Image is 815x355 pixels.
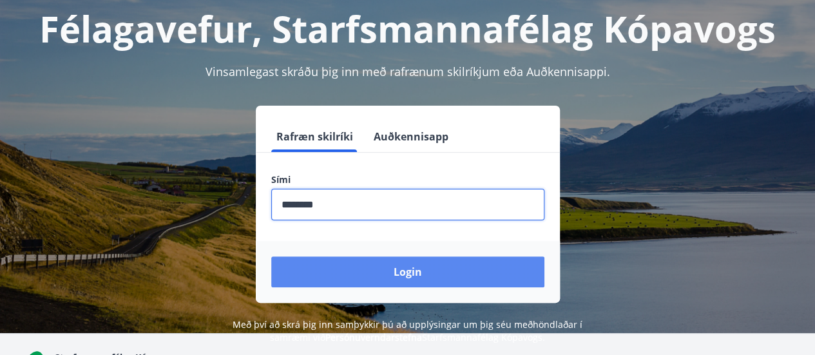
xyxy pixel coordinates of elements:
h1: Félagavefur, Starfsmannafélag Kópavogs [15,4,800,53]
span: Með því að skrá þig inn samþykkir þú að upplýsingar um þig séu meðhöndlaðar í samræmi við Starfsm... [233,318,582,343]
button: Login [271,256,544,287]
button: Rafræn skilríki [271,121,358,152]
label: Sími [271,173,544,186]
a: Persónuverndarstefna [325,331,422,343]
span: Vinsamlegast skráðu þig inn með rafrænum skilríkjum eða Auðkennisappi. [206,64,610,79]
button: Auðkennisapp [369,121,454,152]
